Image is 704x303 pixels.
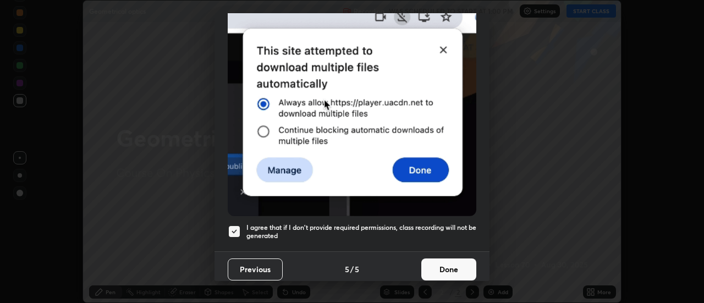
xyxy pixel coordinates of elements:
[228,258,283,280] button: Previous
[345,263,349,275] h4: 5
[421,258,476,280] button: Done
[350,263,354,275] h4: /
[355,263,359,275] h4: 5
[246,223,476,240] h5: I agree that if I don't provide required permissions, class recording will not be generated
